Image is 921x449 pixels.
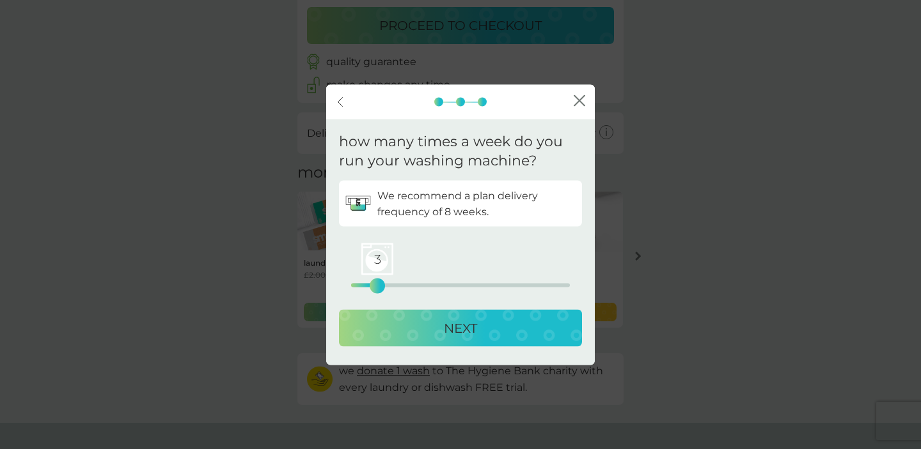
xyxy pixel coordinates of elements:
[339,310,582,347] button: NEXT
[574,95,585,109] button: close
[361,243,393,275] span: 3
[339,132,582,171] p: how many times a week do you run your washing machine?
[444,318,477,339] p: NEXT
[377,187,576,220] p: We recommend a plan delivery frequency of 8 weeks.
